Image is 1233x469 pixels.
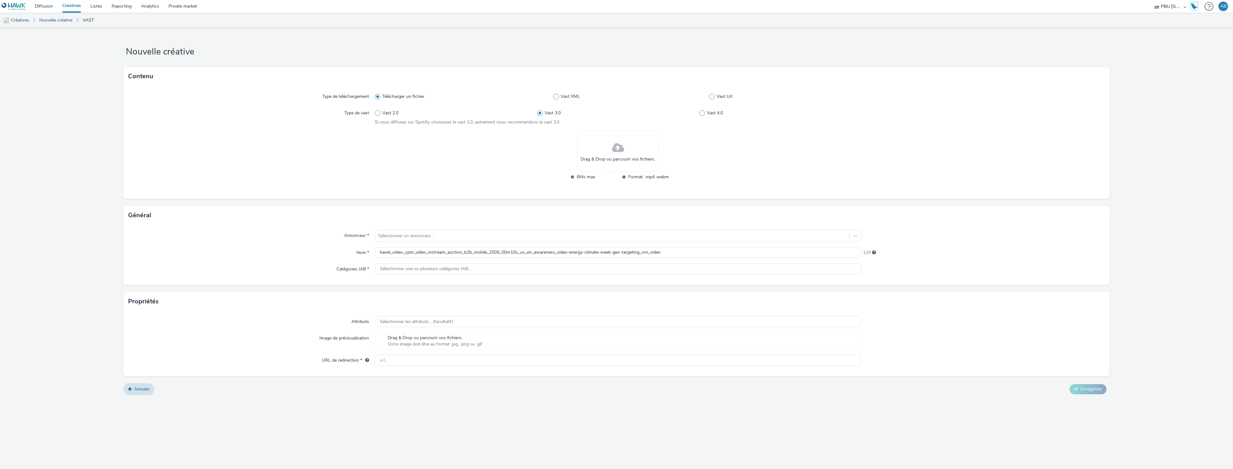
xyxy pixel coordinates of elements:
[375,247,861,258] input: Nom
[561,93,580,100] span: Vast XML
[1189,1,1201,11] a: Hawk Academy
[123,46,1110,58] h1: Nouvelle créative
[388,335,482,341] span: Drag & Drop ou parcourir vos fichiers.
[375,355,861,366] input: url...
[128,72,153,81] h3: Contenu
[2,3,26,10] img: undefined Logo
[375,119,559,125] span: Si vous diffusez sur Spotify, choisissez le vast 2.0, autrement nous recommandons le vast 3.0
[581,156,655,162] span: Drag & Drop ou parcourir vos fichiers.
[79,13,97,28] a: VAST
[1070,384,1107,394] button: Enregistrer
[707,110,723,116] span: Vast 4.0
[354,247,372,256] label: Nom *
[872,250,876,256] div: 255 caractères maximum
[349,316,372,325] label: Attributs
[342,107,372,116] label: Type de vast
[128,297,159,306] h3: Propriétés
[36,13,76,28] a: Nouvelle créative
[545,110,561,116] span: Vast 3.0
[320,91,372,100] label: Type de téléchargement
[317,333,372,341] label: Image de prévisualisation
[342,230,372,239] label: Annonceur *
[319,355,372,364] label: URL de redirection *
[1081,386,1102,392] span: Enregistrer
[380,319,453,325] span: Sélectionner les attributs... (facultatif)
[334,263,372,272] label: Catégories IAB *
[863,250,871,256] span: 129
[1220,2,1226,11] div: AB
[388,341,482,347] span: Votre image doit être au format .jpg, .png ou .gif
[628,173,669,181] span: Format: .mp4 .webm
[134,386,150,392] span: Annuler
[362,357,369,364] div: L'URL de redirection sera utilisée comme URL de validation avec certains SSP et ce sera l'URL de ...
[577,173,617,181] span: 6Mo max
[382,93,424,100] span: Télécharger un fichier
[717,93,732,100] span: Vast Url
[128,211,151,220] h3: Général
[1189,1,1199,11] img: Hawk Academy
[3,17,9,24] img: mobile
[382,110,398,116] span: Vast 2.0
[123,383,154,395] a: Annuler
[380,266,471,272] span: Sélectionner une ou plusieurs catégories IAB...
